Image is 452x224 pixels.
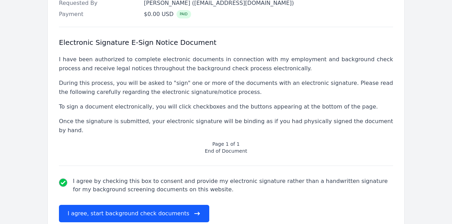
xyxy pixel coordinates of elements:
[59,102,393,111] p: To sign a document electronically, you will click checkboxes and the buttons appearing at the bot...
[59,79,393,97] p: During this process, you will be asked to "sign" one or more of the documents with an electronic ...
[176,10,191,18] span: PAID
[59,38,393,47] h3: Electronic Signature E-Sign Notice Document
[59,55,393,73] p: I have been authorized to complete electronic documents in connection with my employment and back...
[73,177,393,194] label: I agree by checking this box to consent and provide my electronic signature rather than a handwri...
[59,10,138,18] dt: Payment
[59,117,393,135] p: Once the signature is submitted, your electronic signature will be binding as if you had physical...
[59,205,209,222] button: I agree, start background check documents
[144,10,191,18] div: $0.00 USD
[59,141,393,154] p: Page 1 of 1 End of Document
